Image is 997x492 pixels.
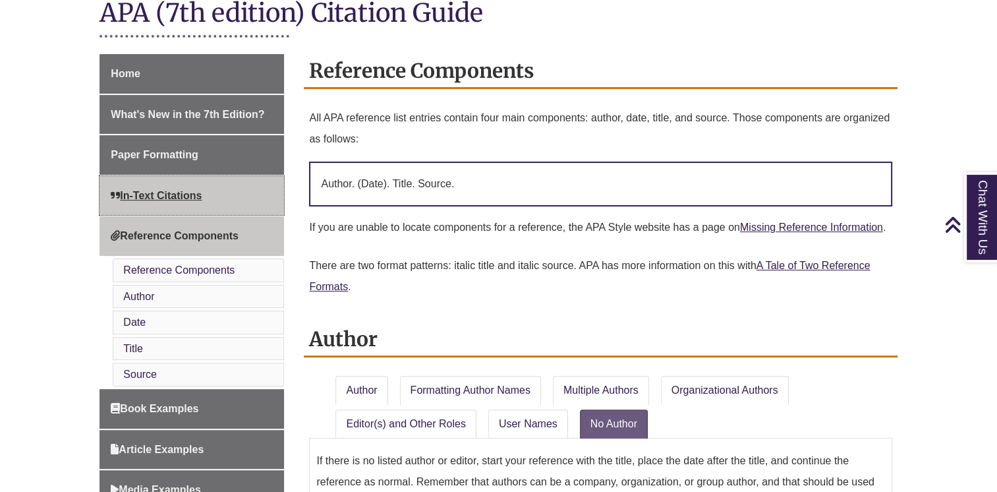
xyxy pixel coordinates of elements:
[944,216,994,233] a: Back to Top
[309,250,892,303] p: There are two format patterns: italic title and italic source. APA has more information on this w...
[111,190,202,201] span: In-Text Citations
[100,430,284,470] a: Article Examples
[309,212,892,243] p: If you are unable to locate components for a reference, the APA Style website has a page on .
[111,230,239,241] span: Reference Components
[661,376,789,405] a: Organizational Authors
[100,95,284,135] a: What's New in the 7th Edition?
[123,291,154,302] a: Author
[304,323,897,357] h2: Author
[111,444,204,455] span: Article Examples
[111,403,198,414] span: Book Examples
[123,317,146,328] a: Date
[580,410,648,439] a: No Author
[335,376,387,405] a: Author
[100,216,284,256] a: Reference Components
[123,264,235,276] a: Reference Components
[400,376,541,405] a: Formatting Author Names
[309,162,892,206] p: Author. (Date). Title. Source.
[100,54,284,94] a: Home
[304,54,897,89] h2: Reference Components
[123,369,157,380] a: Source
[123,343,143,354] a: Title
[111,149,198,160] span: Paper Formatting
[100,135,284,175] a: Paper Formatting
[553,376,649,405] a: Multiple Authors
[488,410,568,439] a: User Names
[100,389,284,429] a: Book Examples
[309,102,892,155] p: All APA reference list entries contain four main components: author, date, title, and source. Tho...
[111,109,264,120] span: What's New in the 7th Edition?
[335,410,476,439] a: Editor(s) and Other Roles
[740,222,883,233] a: Missing Reference Information
[111,68,140,79] span: Home
[100,176,284,216] a: In-Text Citations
